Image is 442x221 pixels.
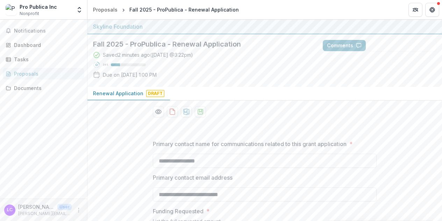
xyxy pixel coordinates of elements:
button: Notifications [3,25,84,36]
button: download-proposal [181,106,192,117]
div: Fall 2025 - ProPublica - Renewal Application [129,6,239,13]
h2: Fall 2025 - ProPublica - Renewal Application [93,40,312,48]
p: User [57,204,72,210]
div: Pro Publica Inc [20,3,57,11]
span: Nonprofit [20,11,39,17]
a: Documents [3,82,84,94]
div: Laura Chang [7,208,13,212]
div: Proposals [14,70,79,77]
button: Open entity switcher [74,3,84,17]
p: 26 % [103,62,108,67]
button: Preview 6289022c-da06-4300-a36b-7234c192f097-0.pdf [153,106,164,117]
button: Partners [408,3,422,17]
a: Tasks [3,54,84,65]
a: Dashboard [3,39,84,51]
button: Comments [323,40,366,51]
button: Answer Suggestions [369,40,436,51]
p: [PERSON_NAME] [18,203,55,210]
div: Saved 2 minutes ago ( [DATE] @ 3:22pm ) [103,51,193,58]
p: Primary contact name for communications related to this grant application [153,140,347,148]
p: Primary contact email address [153,173,233,182]
div: Documents [14,84,79,92]
span: Draft [146,90,164,97]
a: Proposals [90,5,120,15]
div: Dashboard [14,41,79,49]
p: [PERSON_NAME][EMAIL_ADDRESS][PERSON_NAME][DOMAIN_NAME] [18,210,72,217]
a: Proposals [3,68,84,80]
button: Get Help [425,3,439,17]
button: download-proposal [167,106,178,117]
p: Funding Requested [153,207,204,215]
button: download-proposal [195,106,206,117]
p: Due on [DATE] 1:00 PM [103,71,157,78]
button: More [74,206,83,214]
div: Skyline Foundation [93,22,436,31]
div: Proposals [93,6,117,13]
p: Renewal Application [93,90,143,97]
span: Notifications [14,28,81,34]
img: Pro Publica Inc [6,4,17,15]
div: Tasks [14,56,79,63]
nav: breadcrumb [90,5,242,15]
